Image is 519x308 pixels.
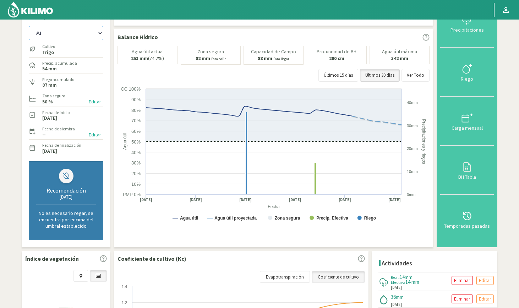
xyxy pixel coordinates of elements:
label: 50 % [42,99,53,104]
p: No es necesario regar, se encuentra por encima del umbral establecido [36,210,96,229]
span: Real: [391,275,400,280]
button: Últimos 15 días [318,69,358,82]
div: Precipitaciones [442,27,492,32]
label: Riego acumulado [42,76,74,83]
text: 40% [131,150,141,155]
label: 54 mm [42,66,57,71]
text: Precipitaciones y riegos [421,119,426,164]
div: Recomendación [36,187,96,194]
small: Para salir [211,56,226,61]
text: [DATE] [190,197,202,202]
text: [DATE] [388,197,401,202]
label: Cultivo [42,43,55,50]
p: Zona segura [197,49,224,54]
text: 80% [131,108,141,113]
div: [DATE] [36,194,96,200]
button: Temporadas pasadas [440,195,494,244]
b: 88 mm [258,55,272,61]
text: [DATE] [239,197,252,202]
span: [DATE] [391,285,402,291]
text: 1.4 [122,285,127,289]
a: Evapotranspiración [260,271,310,283]
div: Carga mensual [442,125,492,130]
button: Eliminar [452,276,473,285]
label: 87 mm [42,83,57,87]
text: CC 100% [121,86,141,92]
p: Eliminar [454,276,470,285]
text: Precip. Efectiva [316,216,348,221]
text: Agua útil [122,133,127,150]
span: [DATE] [391,302,402,308]
text: [DATE] [339,197,351,202]
text: 50% [131,139,141,145]
span: 14 [400,274,405,280]
text: [DATE] [289,197,301,202]
text: 40mm [407,101,418,105]
button: Últimos 30 días [360,69,400,82]
button: Editar [476,276,494,285]
button: Editar [87,98,103,106]
p: Coeficiente de cultivo (Kc) [118,254,186,263]
div: Campo: [32,13,52,20]
button: Eliminar [452,295,473,303]
span: mm [396,294,404,300]
label: Precip. acumulada [42,60,77,66]
b: 82 mm [196,55,210,61]
button: Editar [87,131,103,139]
p: Capacidad de Campo [251,49,296,54]
p: Editar [479,276,491,285]
label: [DATE] [42,116,57,120]
text: 20mm [407,146,418,151]
text: PMP 0% [123,192,141,197]
button: Carga mensual [440,97,494,146]
label: Zona segura [42,93,65,99]
p: Eliminar [454,295,470,303]
text: 10mm [407,169,418,174]
div: Riego [442,76,492,81]
text: [DATE] [140,197,152,202]
a: Coeficiente de cultivo [312,271,365,283]
button: Riego [440,48,494,97]
p: Agua útil actual [132,49,164,54]
text: 30% [131,160,141,166]
button: Editar [476,295,494,303]
button: Ver Todo [401,69,430,82]
text: 60% [131,129,141,134]
text: Fecha [268,204,280,209]
text: 90% [131,97,141,102]
text: Agua útil proyectada [214,216,257,221]
div: Temporadas pasadas [442,223,492,228]
span: Efectiva [391,280,405,285]
span: 14 mm [405,279,419,285]
text: 0mm [407,193,415,197]
div: BH Tabla [442,174,492,179]
p: Balance Hídrico [118,33,158,41]
label: Fecha de inicio [42,109,70,116]
p: Agua útil máxima [382,49,417,54]
text: 20% [131,171,141,176]
p: Índice de vegetación [25,254,79,263]
img: Kilimo [7,1,54,18]
text: 70% [131,118,141,123]
p: (74.2%) [131,56,164,61]
label: Trigo [42,50,55,55]
p: Editar [479,295,491,303]
b: 342 mm [391,55,408,61]
text: Agua útil [180,216,198,221]
small: Para llegar [273,56,289,61]
text: 10% [131,182,141,187]
b: 200 cm [329,55,344,61]
button: BH Tabla [440,146,494,195]
span: mm [405,274,413,280]
label: -- [42,132,46,137]
label: Fecha de finalización [42,142,81,148]
h4: Actividades [382,260,412,267]
text: Zona segura [275,216,300,221]
label: [DATE] [42,149,57,153]
span: 36 [391,293,396,300]
p: Profundidad de BH [317,49,356,54]
label: Fecha de siembra [42,126,75,132]
text: 1.2 [122,301,127,305]
text: Riego [364,216,376,221]
b: 253 mm [131,55,148,61]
